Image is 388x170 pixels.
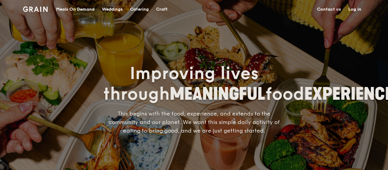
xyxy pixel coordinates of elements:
[109,110,280,134] span: This begins with the food, experience, and extends to the community and our planet. We want this ...
[170,84,265,104] span: MEANINGFUL
[345,0,365,19] a: Log in
[23,6,48,12] img: Grain
[126,0,152,19] a: Catering
[98,0,126,19] a: Weddings
[152,0,171,19] a: Craft
[102,0,123,19] div: Weddings
[56,0,95,19] div: Meals On Demand
[313,0,345,19] a: Contact us
[156,0,168,19] div: Craft
[130,0,149,19] div: Catering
